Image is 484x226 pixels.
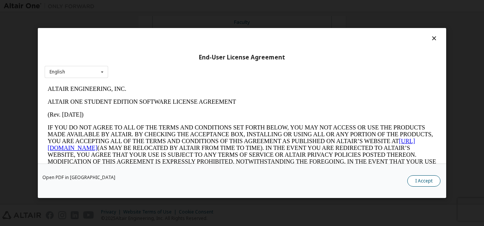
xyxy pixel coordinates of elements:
[3,29,392,36] p: (Rev. [DATE])
[3,42,392,96] p: IF YOU DO NOT AGREE TO ALL OF THE TERMS AND CONDITIONS SET FORTH BELOW, YOU MAY NOT ACCESS OR USE...
[42,175,115,180] a: Open PDF in [GEOGRAPHIC_DATA]
[50,70,65,74] div: English
[3,16,392,23] p: ALTAIR ONE STUDENT EDITION SOFTWARE LICENSE AGREEMENT
[407,175,441,187] button: I Accept
[3,55,371,69] a: [URL][DOMAIN_NAME]
[3,3,392,10] p: ALTAIR ENGINEERING, INC.
[45,54,439,61] div: End-User License Agreement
